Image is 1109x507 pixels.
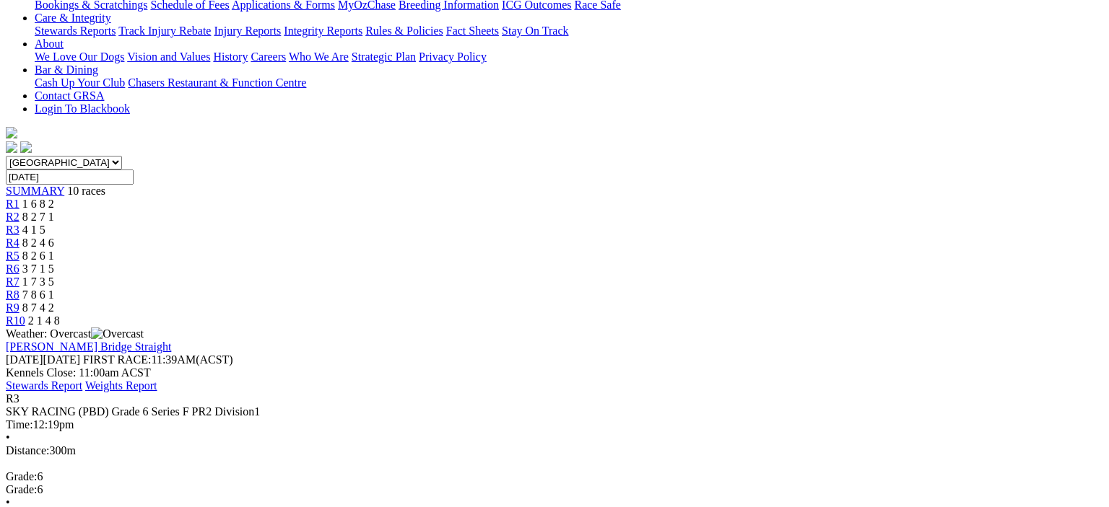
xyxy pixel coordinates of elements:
a: SUMMARY [6,185,64,197]
span: Time: [6,418,33,431]
img: facebook.svg [6,141,17,153]
span: 8 2 4 6 [22,237,54,249]
a: Care & Integrity [35,12,111,24]
a: We Love Our Dogs [35,50,124,63]
div: About [35,50,1092,63]
span: [DATE] [6,353,80,366]
a: Cash Up Your Club [35,76,125,89]
div: 6 [6,470,1092,483]
a: R6 [6,263,19,275]
a: Rules & Policies [365,25,443,37]
span: FIRST RACE: [83,353,151,366]
a: R9 [6,301,19,314]
a: Strategic Plan [352,50,416,63]
a: Stay On Track [502,25,568,37]
input: Select date [6,169,134,185]
span: Grade: [6,470,38,482]
span: 11:39AM(ACST) [83,353,233,366]
div: 300m [6,444,1092,457]
span: 2 1 4 8 [28,314,60,327]
a: Stewards Report [6,379,82,392]
a: History [213,50,248,63]
a: Stewards Reports [35,25,116,37]
span: 3 7 1 5 [22,263,54,275]
img: twitter.svg [20,141,32,153]
a: R4 [6,237,19,249]
a: R7 [6,275,19,288]
div: Care & Integrity [35,25,1092,38]
div: 12:19pm [6,418,1092,431]
a: R5 [6,250,19,262]
span: 8 7 4 2 [22,301,54,314]
span: 1 7 3 5 [22,275,54,288]
a: Chasers Restaurant & Function Centre [128,76,306,89]
div: 6 [6,483,1092,496]
a: About [35,38,64,50]
a: Privacy Policy [419,50,487,63]
a: Track Injury Rebate [118,25,211,37]
a: Careers [251,50,286,63]
img: Overcast [91,327,144,340]
div: Kennels Close: 11:00am ACST [6,366,1092,379]
span: Distance: [6,444,49,457]
a: R3 [6,224,19,236]
a: Login To Blackbook [35,102,130,115]
a: Who We Are [289,50,349,63]
img: logo-grsa-white.png [6,127,17,138]
div: SKY RACING (PBD) Grade 6 Series F PR2 Division1 [6,405,1092,418]
a: R1 [6,198,19,210]
span: 8 2 7 1 [22,211,54,223]
span: Grade: [6,483,38,495]
a: Weights Report [85,379,157,392]
span: R3 [6,392,19,405]
span: 4 1 5 [22,224,45,236]
a: Bar & Dining [35,63,98,76]
div: Bar & Dining [35,76,1092,89]
a: R8 [6,288,19,301]
a: [PERSON_NAME] Bridge Straight [6,340,171,353]
span: 10 races [67,185,105,197]
span: 8 2 6 1 [22,250,54,262]
a: Injury Reports [214,25,281,37]
span: 1 6 8 2 [22,198,54,210]
a: Fact Sheets [446,25,499,37]
span: [DATE] [6,353,43,366]
a: R10 [6,314,25,327]
span: Weather: Overcast [6,327,144,340]
span: • [6,431,10,444]
a: Integrity Reports [284,25,362,37]
a: Vision and Values [127,50,210,63]
span: 7 8 6 1 [22,288,54,301]
a: Contact GRSA [35,89,104,102]
a: R2 [6,211,19,223]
